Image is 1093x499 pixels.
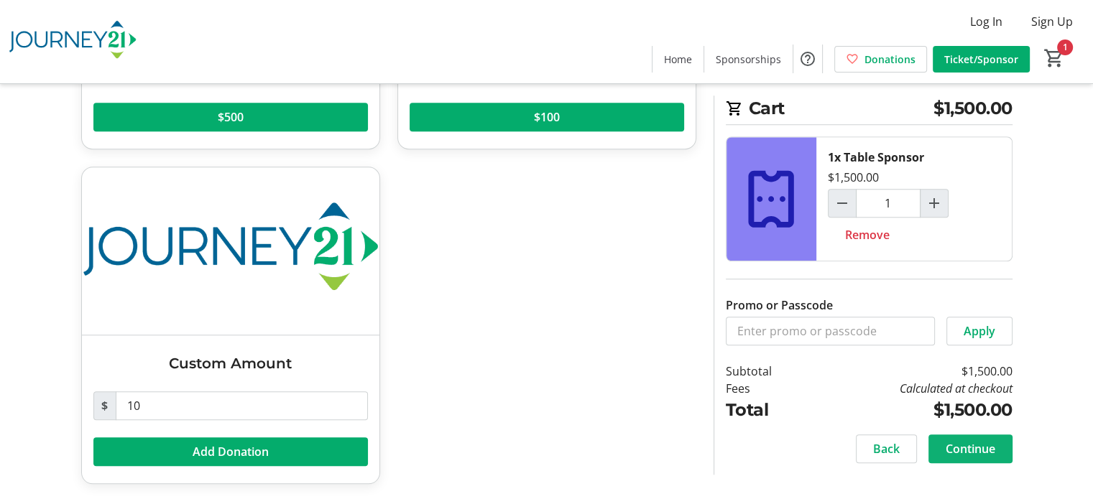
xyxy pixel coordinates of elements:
span: $500 [218,108,244,126]
button: Add Donation [93,437,368,466]
a: Ticket/Sponsor [933,46,1030,73]
span: Ticket/Sponsor [944,52,1018,67]
span: Remove [845,226,890,243]
input: Table Sponsor Quantity [856,189,921,218]
button: Log In [959,10,1014,33]
button: $500 [93,103,368,131]
h2: Cart [726,95,1013,125]
button: Continue [928,434,1013,463]
h3: Custom Amount [93,353,368,374]
div: $1,500.00 [828,169,879,186]
td: Subtotal [726,363,809,380]
label: Promo or Passcode [726,297,833,314]
span: Donations [864,52,916,67]
td: Fees [726,380,809,397]
button: Help [793,45,822,73]
span: $1,500.00 [933,95,1013,121]
span: $100 [534,108,560,126]
td: $1,500.00 [808,397,1012,423]
button: Back [856,434,917,463]
span: Sign Up [1031,13,1073,30]
a: Donations [834,46,927,73]
img: Journey21's Logo [9,6,137,78]
div: 1x Table Sponsor [828,149,924,166]
span: Continue [946,440,995,457]
span: Back [873,440,900,457]
span: Sponsorships [716,52,781,67]
button: Sign Up [1020,10,1084,33]
span: Home [664,52,692,67]
input: Donation Amount [116,391,368,420]
button: Remove [828,220,907,249]
td: Calculated at checkout [808,380,1012,397]
button: Increment by one [921,190,948,217]
img: Custom Amount [82,167,379,335]
button: $100 [410,103,684,131]
span: $ [93,391,116,420]
a: Sponsorships [704,46,793,73]
span: Add Donation [193,443,269,460]
a: Home [652,46,704,73]
td: Total [726,397,809,423]
input: Enter promo or passcode [726,317,935,345]
button: Decrement by one [829,190,856,217]
span: Log In [970,13,1002,30]
button: Apply [946,317,1013,345]
button: Cart [1041,45,1067,71]
td: $1,500.00 [808,363,1012,380]
span: Apply [964,322,995,340]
